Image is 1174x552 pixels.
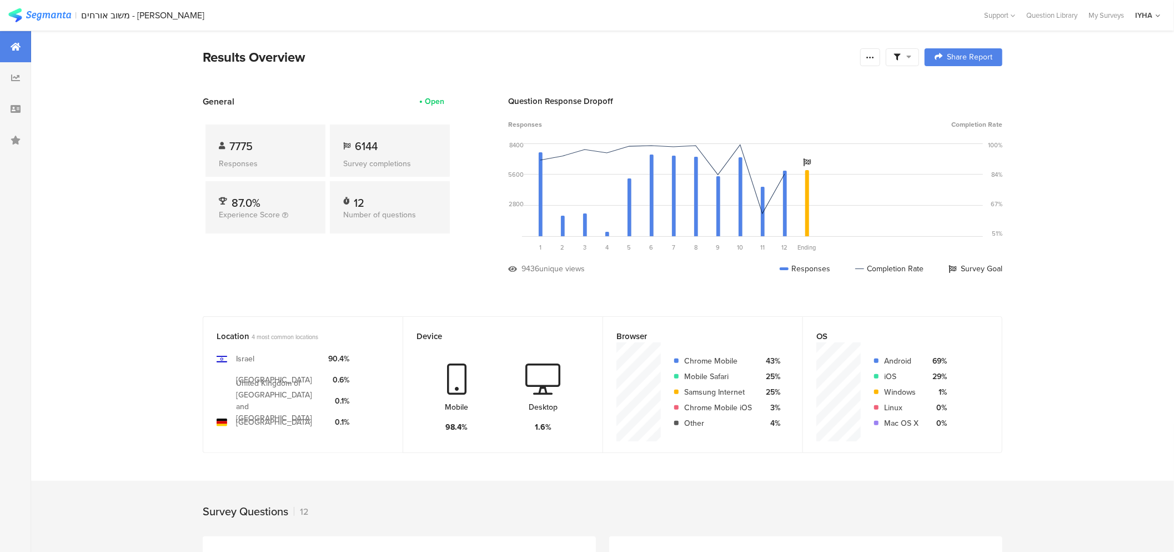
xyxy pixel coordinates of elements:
div: 25% [761,371,780,382]
div: 2800 [509,200,524,208]
span: General [203,95,234,108]
div: 98.4% [446,421,468,433]
div: 12 [294,505,308,518]
div: 1.6% [535,421,551,433]
div: 0% [927,402,947,414]
span: 7775 [229,138,253,155]
div: 0% [927,417,947,429]
div: Question Response Dropoff [508,95,1002,107]
div: Ending [796,243,818,252]
span: 1 [539,243,541,252]
div: Windows [884,386,919,398]
span: 12 [782,243,788,252]
div: 84% [991,170,1002,179]
span: Share Report [947,53,992,61]
div: Other [684,417,752,429]
div: 43% [761,355,780,367]
div: OS [816,330,970,342]
div: Survey Goal [949,263,1002,275]
div: Completion Rate [855,263,924,275]
div: 0.1% [328,395,349,407]
div: 51% [992,229,1002,238]
div: unique views [539,263,585,275]
span: 6 [650,243,654,252]
a: Question Library [1021,10,1083,21]
div: 12 [354,195,364,206]
span: 87.0% [232,195,260,211]
div: 5600 [508,170,524,179]
div: Device [417,330,571,342]
div: 100% [988,141,1002,150]
span: Completion Rate [951,120,1002,130]
div: Browser [616,330,771,342]
div: 8400 [509,141,524,150]
span: 10 [737,243,744,252]
div: Support [984,7,1015,24]
span: 9 [716,243,720,252]
div: 29% [927,371,947,382]
span: 4 most common locations [252,332,318,341]
div: Android [884,355,919,367]
span: 2 [561,243,565,252]
div: 0.6% [328,374,349,386]
span: 8 [694,243,698,252]
div: Responses [219,158,312,170]
div: Mobile [445,401,469,413]
div: 1% [927,386,947,398]
span: Responses [508,120,542,130]
div: Linux [884,402,919,414]
div: Open [425,96,444,107]
div: iOS [884,371,919,382]
span: 3 [583,243,586,252]
div: Results Overview [203,47,855,67]
div: Responses [780,263,830,275]
span: 5 [628,243,631,252]
span: Number of questions [343,209,416,221]
div: 67% [991,200,1002,208]
div: Israel [236,353,254,365]
div: [GEOGRAPHIC_DATA] [236,374,312,386]
img: segmanta logo [8,8,71,22]
div: IYHA [1135,10,1152,21]
span: 7 [672,243,675,252]
div: Mac OS X [884,417,919,429]
div: 69% [927,355,947,367]
div: 9436 [521,263,539,275]
div: Survey Questions [203,503,288,520]
div: [GEOGRAPHIC_DATA] [236,416,312,428]
div: משוב אורחים - [PERSON_NAME] [82,10,205,21]
div: Samsung Internet [684,386,752,398]
div: 3% [761,402,780,414]
span: 6144 [355,138,378,155]
div: Desktop [529,401,558,413]
div: Survey completions [343,158,437,170]
i: Survey Goal [803,158,811,166]
div: Mobile Safari [684,371,752,382]
span: 4 [605,243,609,252]
span: 11 [760,243,765,252]
div: 4% [761,417,780,429]
div: United Kingdom of [GEOGRAPHIC_DATA] and [GEOGRAPHIC_DATA] [236,377,319,424]
div: | [76,9,77,22]
div: 25% [761,386,780,398]
div: 90.4% [328,353,349,365]
div: Chrome Mobile [684,355,752,367]
span: Experience Score [219,209,280,221]
div: 0.1% [328,416,349,428]
div: Location [217,330,371,342]
a: My Surveys [1083,10,1130,21]
div: Chrome Mobile iOS [684,402,752,414]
